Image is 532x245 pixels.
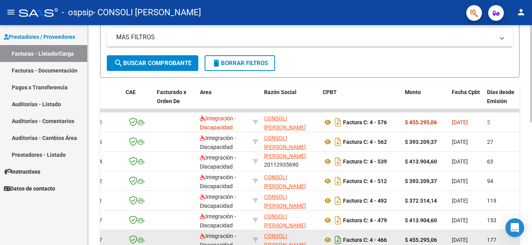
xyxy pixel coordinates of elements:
span: 5 [487,119,490,125]
div: 20112935690 [264,114,316,131]
span: [DATE] [452,119,468,125]
span: Integración - Discapacidad [200,115,236,131]
span: Integración - Discapacidad [200,194,236,209]
span: CAE [126,89,136,95]
span: 177 [487,237,496,243]
mat-icon: person [516,7,526,17]
strong: $ 393.209,37 [405,139,437,145]
span: 63 [487,158,493,165]
mat-icon: search [114,58,123,68]
div: 20112935690 [264,153,316,169]
span: [DATE] [452,237,468,243]
span: - CONSOLI [PERSON_NAME] [93,4,201,21]
div: 20112935690 [264,212,316,229]
strong: Factura C: 4 - 539 [343,158,387,165]
span: CONSOLI [PERSON_NAME] [264,135,306,150]
strong: Factura C: 4 - 576 [343,119,387,125]
span: Buscar Comprobante [114,60,191,67]
span: CONSOLI [PERSON_NAME] [264,213,306,229]
span: CONSOLI [PERSON_NAME] [264,115,306,131]
mat-icon: delete [212,58,221,68]
span: Facturado x Orden De [157,89,186,104]
button: Buscar Comprobante [107,55,198,71]
span: Fecha Cpbt [452,89,480,95]
span: [DATE] [452,198,468,204]
i: Descargar documento [333,175,343,187]
datatable-header-cell: CPBT [320,84,402,118]
div: 20112935690 [264,192,316,209]
i: Descargar documento [333,155,343,168]
strong: Factura C: 4 - 562 [343,139,387,145]
div: Open Intercom Messenger [505,218,524,237]
span: 27 [487,139,493,145]
mat-expansion-panel-header: MAS FILTROS [107,28,513,47]
span: [DATE] [452,217,468,223]
span: [DATE] [452,178,468,184]
i: Descargar documento [333,194,343,207]
strong: $ 413.904,60 [405,158,437,165]
span: 94 [487,178,493,184]
span: 119 [487,198,496,204]
span: - ospsip [62,4,93,21]
strong: Factura C: 4 - 466 [343,237,387,243]
i: Descargar documento [333,136,343,148]
strong: $ 413.904,60 [405,217,437,223]
span: CPBT [323,89,337,95]
mat-icon: menu [6,7,16,17]
span: CONSOLI [PERSON_NAME] [264,194,306,209]
datatable-header-cell: Fecha Cpbt [449,84,484,118]
span: CONSOLI [PERSON_NAME] [264,174,306,189]
span: Area [200,89,212,95]
datatable-header-cell: CAE [122,84,154,118]
strong: $ 455.295,06 [405,237,437,243]
i: Descargar documento [333,214,343,227]
span: [DATE] [452,158,468,165]
strong: Factura C: 4 - 492 [343,198,387,204]
strong: $ 393.209,37 [405,178,437,184]
span: Integración - Discapacidad [200,213,236,229]
div: 20112935690 [264,173,316,189]
span: Instructivos [4,167,40,176]
span: 153 [487,217,496,223]
span: [DATE] [452,139,468,145]
span: Días desde Emisión [487,89,514,104]
strong: $ 455.295,06 [405,119,437,125]
span: Integración - Discapacidad [200,174,236,189]
strong: Factura C: 4 - 512 [343,178,387,184]
strong: Factura C: 4 - 479 [343,217,387,223]
datatable-header-cell: Monto [402,84,449,118]
span: Borrar Filtros [212,60,268,67]
datatable-header-cell: Area [197,84,250,118]
datatable-header-cell: Facturado x Orden De [154,84,197,118]
datatable-header-cell: ID [83,84,122,118]
datatable-header-cell: Días desde Emisión [484,84,519,118]
strong: $ 372.514,14 [405,198,437,204]
div: 20112935690 [264,134,316,150]
span: Integración - Discapacidad [200,154,236,170]
span: Monto [405,89,421,95]
span: Integración - Discapacidad [200,135,236,150]
datatable-header-cell: Razón Social [261,84,320,118]
mat-panel-title: MAS FILTROS [116,33,494,42]
button: Borrar Filtros [205,55,275,71]
span: Razón Social [264,89,297,95]
span: Datos de contacto [4,184,55,193]
span: Prestadores / Proveedores [4,33,75,41]
i: Descargar documento [333,116,343,129]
